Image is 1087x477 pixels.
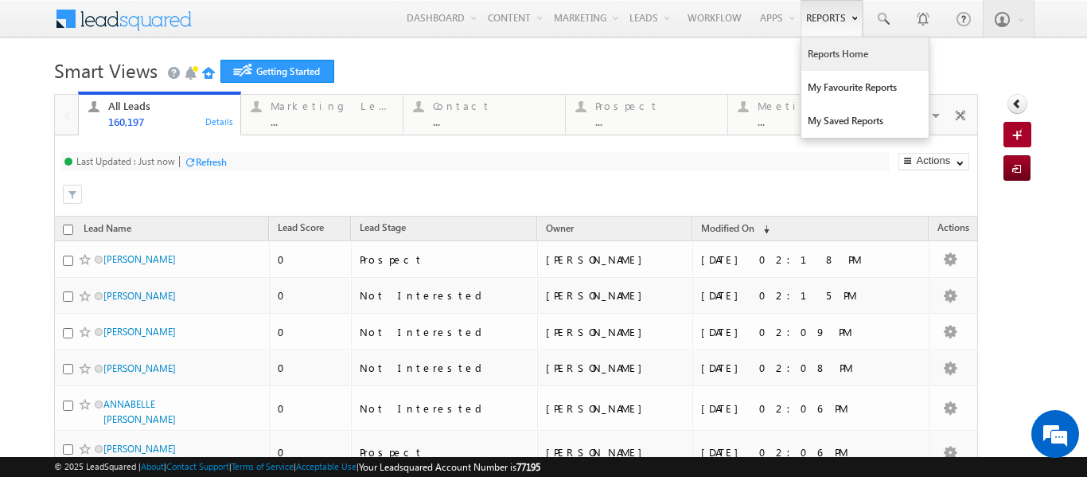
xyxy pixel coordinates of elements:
[271,115,393,127] div: ...
[701,288,920,303] div: [DATE] 02:15 PM
[595,115,718,127] div: ...
[757,223,769,236] span: (sorted descending)
[76,220,139,240] a: Lead Name
[546,325,685,339] div: [PERSON_NAME]
[103,326,176,338] a: [PERSON_NAME]
[103,253,176,265] a: [PERSON_NAME]
[103,362,176,374] a: [PERSON_NAME]
[546,445,685,459] div: [PERSON_NAME]
[693,219,777,240] a: Modified On (sorted descending)
[196,156,227,168] div: Refresh
[801,37,929,71] a: Reports Home
[701,445,920,459] div: [DATE] 02:06 PM
[546,252,685,267] div: [PERSON_NAME]
[232,461,294,471] a: Terms of Service
[141,461,164,471] a: About
[220,60,334,83] a: Getting Started
[103,398,176,425] a: ANNABELLE [PERSON_NAME]
[54,57,158,83] span: Smart Views
[271,100,393,112] div: Marketing Leads
[701,222,754,234] span: Modified On
[701,361,920,375] div: [DATE] 02:08 PM
[63,225,73,235] input: Check all records
[270,219,332,240] a: Lead Score
[166,461,229,471] a: Contact Support
[278,401,345,416] div: 0
[360,445,530,459] div: Prospect
[352,219,414,240] a: Lead Stage
[546,222,574,234] span: Owner
[758,100,880,112] div: Meeting
[929,219,977,240] span: Actions
[360,325,530,339] div: Not Interested
[108,100,231,112] div: All Leads
[758,115,880,127] div: ...
[240,95,403,135] a: Marketing Leads...
[433,115,555,127] div: ...
[360,401,530,416] div: Not Interested
[565,95,728,135] a: Prospect...
[701,401,920,416] div: [DATE] 02:06 PM
[103,443,176,470] a: [PERSON_NAME] [PERSON_NAME]
[701,325,920,339] div: [DATE] 02:09 PM
[516,461,540,473] span: 77195
[205,114,235,128] div: Details
[546,361,685,375] div: [PERSON_NAME]
[595,100,718,112] div: Prospect
[76,155,175,167] div: Last Updated : Just now
[278,325,345,339] div: 0
[360,221,406,233] span: Lead Stage
[278,252,345,267] div: 0
[360,252,530,267] div: Prospect
[801,104,929,138] a: My Saved Reports
[433,100,555,112] div: Contact
[546,288,685,303] div: [PERSON_NAME]
[278,361,345,375] div: 0
[278,288,345,303] div: 0
[296,461,356,471] a: Acceptable Use
[278,221,324,233] span: Lead Score
[701,252,920,267] div: [DATE] 02:18 PM
[103,290,176,302] a: [PERSON_NAME]
[727,95,890,135] a: Meeting...
[54,459,540,475] span: © 2025 LeadSquared | | | | |
[360,361,530,375] div: Not Interested
[360,288,530,303] div: Not Interested
[546,401,685,416] div: [PERSON_NAME]
[359,461,540,473] span: Your Leadsquared Account Number is
[801,71,929,104] a: My Favourite Reports
[278,445,345,459] div: 0
[403,95,566,135] a: Contact...
[108,115,231,127] div: 160,197
[78,92,241,136] a: All Leads160,197Details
